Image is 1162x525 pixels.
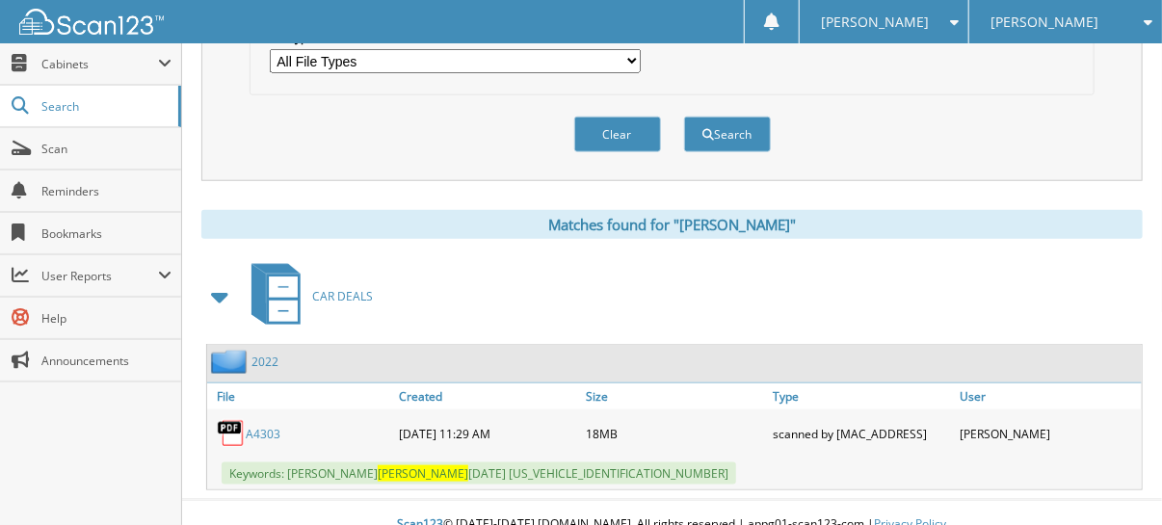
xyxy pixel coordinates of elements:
div: [DATE] 11:29 AM [394,414,581,453]
span: Help [41,310,172,327]
span: Reminders [41,183,172,199]
a: CAR DEALS [240,258,373,334]
span: Scan [41,141,172,157]
a: File [207,383,394,409]
span: [PERSON_NAME] [821,16,929,28]
span: [PERSON_NAME] [378,465,468,482]
div: Matches found for "[PERSON_NAME]" [201,210,1143,239]
a: User [955,383,1142,409]
iframe: Chat Widget [1066,433,1162,525]
img: folder2.png [211,350,251,374]
span: Announcements [41,353,172,369]
a: Type [768,383,955,409]
button: Clear [574,117,661,152]
a: 2022 [251,354,278,370]
button: Search [684,117,771,152]
a: A4303 [246,426,280,442]
a: Created [394,383,581,409]
span: Keywords: [PERSON_NAME] [DATE] [US_VEHICLE_IDENTIFICATION_NUMBER] [222,462,736,485]
span: CAR DEALS [312,288,373,304]
div: scanned by [MAC_ADDRESS] [768,414,955,453]
div: 18MB [581,414,768,453]
span: Bookmarks [41,225,172,242]
img: PDF.png [217,419,246,448]
span: [PERSON_NAME] [990,16,1098,28]
img: scan123-logo-white.svg [19,9,164,35]
div: [PERSON_NAME] [955,414,1142,453]
span: Search [41,98,169,115]
a: Size [581,383,768,409]
span: User Reports [41,268,158,284]
span: Cabinets [41,56,158,72]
